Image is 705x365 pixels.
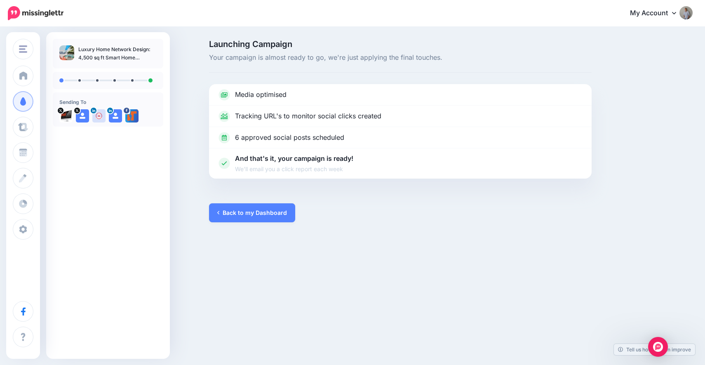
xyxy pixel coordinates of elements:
h4: Sending To [59,99,157,105]
a: Tell us how we can improve [614,344,695,355]
a: Back to my Dashboard [209,203,295,222]
img: user_default_image.png [76,109,89,122]
img: user_default_image.png [92,109,106,122]
img: Missinglettr [8,6,63,20]
a: My Account [622,3,693,24]
img: 428652482_854377056700987_8639726828542345580_n-bsa146612.jpg [125,109,139,122]
p: Media optimised [235,89,287,100]
p: And that's it, your campaign is ready! [235,153,353,174]
img: 052a3f1d50dea89db3db83c39f3609af_thumb.jpg [59,45,74,60]
p: Luxury Home Network Design: 4,500 sq ft Smart Home Integration Case Study [78,45,157,62]
div: Open Intercom Messenger [648,337,668,357]
img: 931ab0b3072c3b99b00a0fbbfaeab101-26458.png [59,109,73,122]
img: user_default_image.png [109,109,122,122]
span: Your campaign is almost ready to go, we're just applying the final touches. [209,52,592,63]
span: Launching Campaign [209,40,592,48]
span: We'll email you a click report each week [235,164,353,174]
p: 6 approved social posts scheduled [235,132,344,143]
img: menu.png [19,45,27,53]
p: Tracking URL's to monitor social clicks created [235,111,381,122]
